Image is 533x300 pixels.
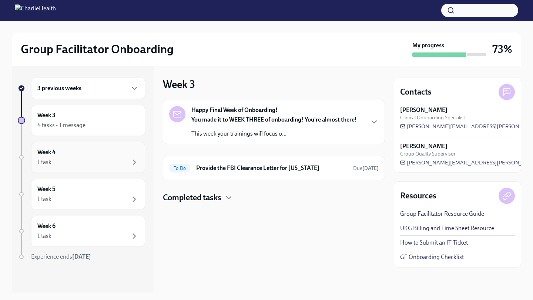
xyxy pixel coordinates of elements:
h4: Completed tasks [163,192,221,203]
h6: Week 3 [37,111,56,119]
h2: Group Facilitator Onboarding [21,42,174,57]
div: 3 previous weeks [31,78,145,99]
h6: Provide the FBI Clearance Letter for [US_STATE] [196,164,347,172]
strong: [PERSON_NAME] [400,106,447,114]
p: This week your trainings will focus o... [191,130,357,138]
h4: Contacts [400,86,432,98]
div: Completed tasks [163,192,385,203]
div: 1 task [37,232,51,240]
a: How to Submit an IT Ticket [400,239,468,247]
strong: [PERSON_NAME] [400,142,447,150]
span: October 8th, 2025 10:00 [353,165,379,172]
span: Experience ends [31,253,91,260]
span: Group Quality Supervisor [400,150,456,157]
a: To DoProvide the FBI Clearance Letter for [US_STATE]Due[DATE] [169,162,379,174]
a: Week 61 task [18,216,145,247]
strong: My progress [412,41,444,50]
h6: 3 previous weeks [37,84,81,92]
a: GF Onboarding Checklist [400,253,464,261]
a: Week 41 task [18,142,145,173]
strong: You made it to WEEK THREE of onboarding! You're almost there! [191,116,357,123]
span: To Do [169,166,190,171]
strong: Happy Final Week of Onboarding! [191,106,278,114]
div: 1 task [37,195,51,203]
h3: 73% [492,42,512,56]
img: CharlieHealth [15,4,56,16]
h4: Resources [400,190,436,201]
a: Group Facilitator Resource Guide [400,210,484,218]
strong: [DATE] [362,165,379,171]
a: Week 34 tasks • 1 message [18,105,145,136]
a: Week 51 task [18,179,145,210]
div: 1 task [37,158,51,166]
a: UKG Billing and Time Sheet Resource [400,224,494,232]
strong: [DATE] [72,253,91,260]
div: 4 tasks • 1 message [37,121,86,129]
h6: Week 6 [37,222,56,230]
h3: Week 3 [163,78,195,91]
span: Due [353,165,379,171]
span: Clinical Onboarding Specialist [400,114,465,121]
h6: Week 4 [37,148,56,156]
h6: Week 5 [37,185,56,193]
